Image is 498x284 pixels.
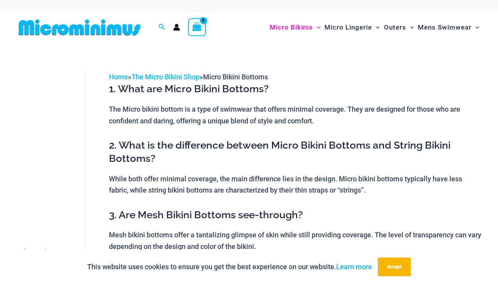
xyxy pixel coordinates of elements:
button: Accept [378,258,411,276]
span: Menu Toggle [372,18,380,37]
span: Menu Toggle [472,18,479,37]
h3: 1. What are Micro Bikini Bottoms? [109,82,482,96]
a: Home [109,73,128,81]
a: The Micro Bikini Shop [132,73,200,81]
h3: 2. What is the difference between Micro Bikini Bottoms and String Bikini Bottoms? [109,139,482,165]
span: Micro Bikinis [270,18,313,37]
p: The Micro bikini bottom is a type of swimwear that offers minimal coverage. They are designed for... [109,103,482,126]
nav: Site Navigation [267,14,482,40]
a: Micro BikinisMenu ToggleMenu Toggle [268,16,323,39]
iframe: TrustedSite Certified [19,65,89,221]
a: OutersMenu ToggleMenu Toggle [382,16,416,39]
p: While both offer minimal coverage, the main difference lies in the design. Micro bikini bottoms t... [109,173,482,196]
span: Menu Toggle [313,18,321,37]
a: Account icon link [173,24,180,31]
span: » » [109,73,268,81]
a: Learn more [336,263,372,271]
span: Mens Swimwear [418,18,472,37]
img: MM SHOP LOGO FLAT [16,19,144,36]
span: Micro Bikini Bottoms [203,73,268,81]
a: Mens SwimwearMenu ToggleMenu Toggle [416,16,481,39]
span: Outers [384,18,406,37]
a: Micro LingerieMenu ToggleMenu Toggle [323,16,382,39]
a: Search icon link [158,23,165,32]
h3: 3. Are Mesh Bikini Bottoms see-through? [109,209,482,222]
span: Micro Lingerie [324,18,372,37]
p: Mesh bikini bottoms offer a tantalizing glimpse of skin while still providing coverage. The level... [109,229,482,252]
p: This website uses cookies to ensure you get the best experience on our website. [87,261,372,273]
span: Menu Toggle [406,18,414,37]
a: View Shopping Cart, empty [188,18,206,36]
span: shopping [19,247,57,256]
